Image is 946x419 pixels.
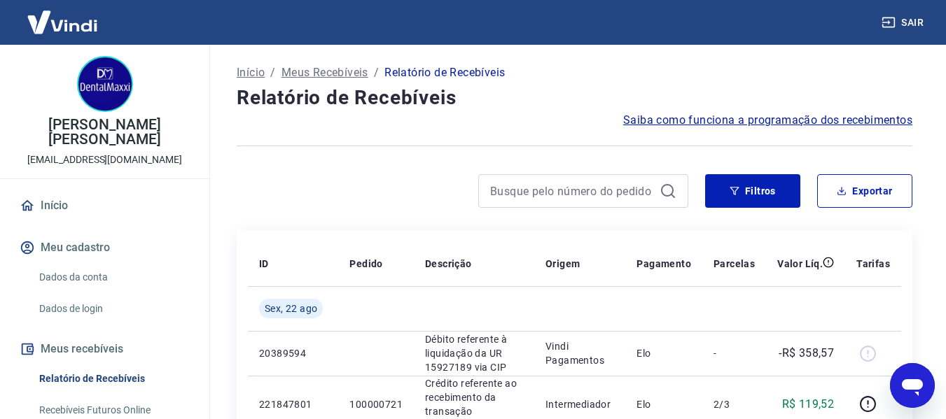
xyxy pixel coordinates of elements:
p: R$ 119,52 [782,396,835,413]
p: Valor Líq. [777,257,823,271]
img: Vindi [17,1,108,43]
button: Meus recebíveis [17,334,193,364]
p: -R$ 358,57 [779,345,834,362]
button: Filtros [705,174,800,208]
p: Elo [637,346,691,360]
p: Débito referente à liquidação da UR 15927189 via CIP [425,332,523,374]
button: Sair [879,10,929,36]
h4: Relatório de Recebíveis [237,84,912,112]
p: / [374,64,379,81]
input: Busque pelo número do pedido [490,180,654,201]
p: 221847801 [259,397,327,411]
p: / [270,64,275,81]
p: - [714,346,755,360]
a: Relatório de Recebíveis [34,364,193,393]
p: Intermediador [545,397,614,411]
img: 8d7cc500-e82a-4139-83fb-4e11e4b6701f.jpeg [77,56,133,112]
p: Relatório de Recebíveis [384,64,505,81]
p: 2/3 [714,397,755,411]
p: Parcelas [714,257,755,271]
p: 20389594 [259,346,327,360]
p: Tarifas [856,257,890,271]
p: Pagamento [637,257,691,271]
button: Meu cadastro [17,232,193,263]
p: [PERSON_NAME] [PERSON_NAME] [11,118,198,147]
a: Dados da conta [34,263,193,292]
span: Sex, 22 ago [265,301,317,315]
iframe: Botão para abrir a janela de mensagens [890,363,935,408]
p: Pedido [349,257,382,271]
a: Início [237,64,265,81]
p: ID [259,257,269,271]
a: Dados de login [34,294,193,323]
a: Meus Recebíveis [281,64,368,81]
button: Exportar [817,174,912,208]
p: [EMAIL_ADDRESS][DOMAIN_NAME] [27,152,182,167]
a: Início [17,190,193,221]
p: Vindi Pagamentos [545,339,614,367]
p: 100000721 [349,397,403,411]
a: Saiba como funciona a programação dos recebimentos [623,112,912,129]
p: Descrição [425,257,472,271]
p: Elo [637,397,691,411]
p: Origem [545,257,580,271]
